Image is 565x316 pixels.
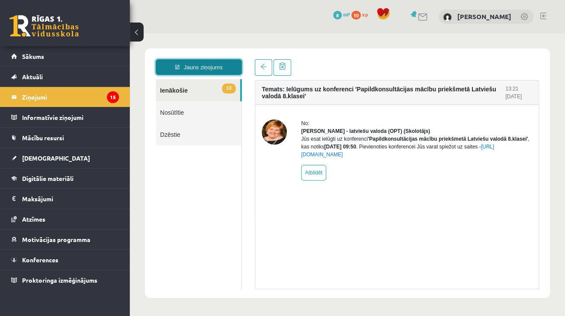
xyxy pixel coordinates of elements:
[11,209,119,229] a: Atzīmes
[22,189,119,209] legend: Maksājumi
[11,189,119,209] a: Maksājumi
[11,128,119,148] a: Mācību resursi
[351,11,361,19] span: 10
[26,68,112,90] a: Nosūtītie
[26,90,112,112] a: Dzēstie
[11,250,119,270] a: Konferences
[11,87,119,107] a: Ziņojumi15
[132,52,376,66] h4: Temats: Ielūgums uz konferenci 'Papildkonsultācijas mācību priekšmetā Latviešu valodā 8.klasei'
[26,26,112,42] a: Jauns ziņojums
[132,86,157,111] img: Laila Jirgensone - latviešu valoda (OPT)
[11,270,119,290] a: Proktoringa izmēģinājums
[11,229,119,249] a: Motivācijas programma
[11,107,119,127] a: Informatīvie ziņojumi
[107,91,119,103] i: 15
[22,73,43,81] span: Aktuāli
[11,67,119,87] a: Aktuāli
[11,148,119,168] a: [DEMOGRAPHIC_DATA]
[22,276,97,284] span: Proktoringa izmēģinājums
[362,11,368,18] span: xp
[238,103,398,109] b: 'Papildkonsultācijas mācību priekšmetā Latviešu valodā 8.klasei'
[22,154,90,162] span: [DEMOGRAPHIC_DATA]
[10,15,79,37] a: Rīgas 1. Tālmācības vidusskola
[11,46,119,66] a: Sākums
[22,215,45,223] span: Atzīmes
[457,12,511,21] a: [PERSON_NAME]
[22,235,90,243] span: Motivācijas programma
[26,46,110,68] a: 13Ienākošie
[171,86,402,94] div: No:
[22,174,74,182] span: Digitālie materiāli
[171,132,196,147] a: Atbildēt
[171,95,300,101] strong: [PERSON_NAME] - latviešu valoda (OPT) (Skolotājs)
[351,11,372,18] a: 10 xp
[92,50,106,60] span: 13
[343,11,350,18] span: mP
[22,256,58,264] span: Konferences
[376,52,402,67] div: 13:21 [DATE]
[333,11,350,18] a: 8 mP
[11,168,119,188] a: Digitālie materiāli
[22,134,64,142] span: Mācību resursi
[171,102,402,125] div: Jūs esat ielūgti uz konferenci , kas notiks . Pievienoties konferencei Jūs varat spiežot uz saites -
[22,107,119,127] legend: Informatīvie ziņojumi
[333,11,342,19] span: 8
[22,87,119,107] legend: Ziņojumi
[443,13,452,22] img: Jānis Salmiņš
[22,52,44,60] span: Sākums
[194,110,226,116] b: [DATE] 09:50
